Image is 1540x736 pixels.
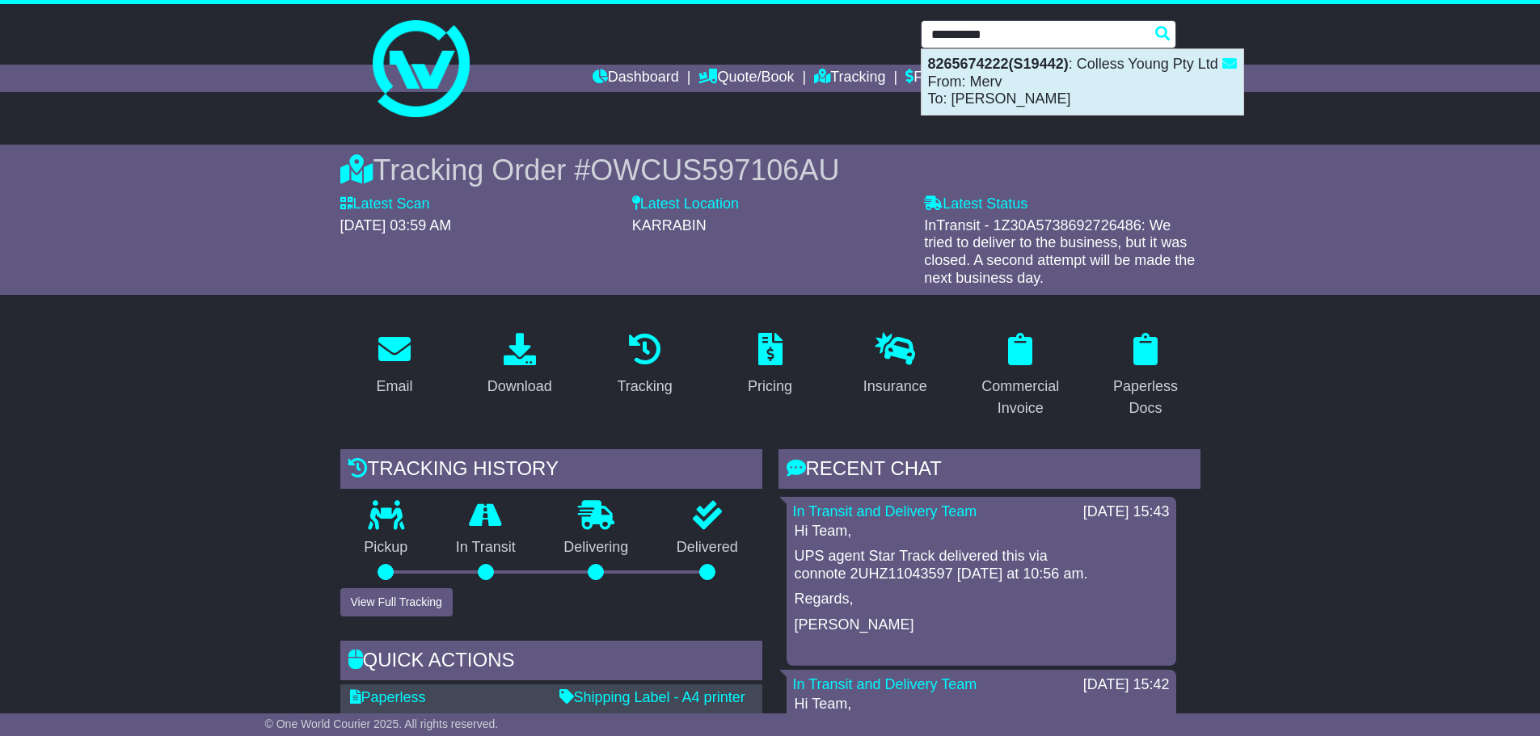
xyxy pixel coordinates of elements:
[617,376,672,397] div: Tracking
[1102,376,1190,419] div: Paperless Docs
[606,327,682,403] a: Tracking
[1083,676,1170,694] div: [DATE] 15:42
[477,327,563,403] a: Download
[540,539,653,557] p: Delivering
[793,676,977,692] a: In Transit and Delivery Team
[698,65,794,92] a: Quote/Book
[350,689,426,705] a: Paperless
[632,196,739,213] label: Latest Location
[1091,327,1200,425] a: Paperless Docs
[365,327,423,403] a: Email
[340,641,762,684] div: Quick Actions
[632,217,707,233] span: KARRABIN
[590,154,839,187] span: OWCUS597106AU
[265,717,499,730] span: © One World Courier 2025. All rights reserved.
[977,376,1065,419] div: Commercial Invoice
[905,65,979,92] a: Financials
[748,376,792,397] div: Pricing
[559,689,745,705] a: Shipping Label - A4 printer
[432,539,540,557] p: In Transit
[340,588,453,616] button: View Full Tracking
[795,548,1168,582] p: UPS agent Star Track delivered this via connote 2UHZ11043597 [DATE] at 10:56 am.
[966,327,1075,425] a: Commercial Invoice
[795,591,1168,608] p: Regards,
[593,65,679,92] a: Dashboard
[737,327,803,403] a: Pricing
[487,376,552,397] div: Download
[814,65,885,92] a: Tracking
[340,449,762,493] div: Tracking history
[1083,503,1170,521] div: [DATE] 15:43
[795,523,1168,540] p: Hi Team,
[652,539,762,557] p: Delivered
[863,376,927,397] div: Insurance
[778,449,1200,493] div: RECENT CHAT
[924,217,1195,286] span: InTransit - 1Z30A5738692726486: We tried to deliver to the business, but it was closed. A second ...
[853,327,938,403] a: Insurance
[795,616,1168,634] p: [PERSON_NAME]
[340,539,432,557] p: Pickup
[922,49,1243,115] div: : Colless Young Pty Ltd From: Merv To: [PERSON_NAME]
[793,503,977,519] a: In Transit and Delivery Team
[795,696,1168,713] p: Hi Team,
[376,376,412,397] div: Email
[340,153,1200,187] div: Tracking Order #
[340,196,430,213] label: Latest Scan
[340,217,452,233] span: [DATE] 03:59 AM
[928,56,1069,72] strong: 8265674222(S19442)
[924,196,1027,213] label: Latest Status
